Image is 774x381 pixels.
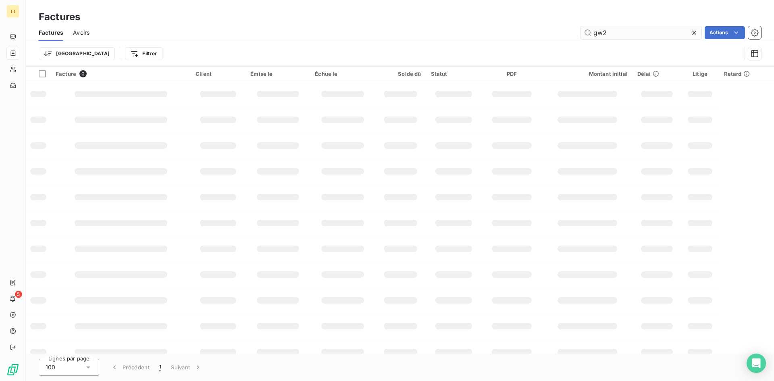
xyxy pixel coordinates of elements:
[46,363,55,371] span: 100
[6,5,19,18] div: TT
[315,71,370,77] div: Échue le
[705,26,745,39] button: Actions
[39,10,80,24] h3: Factures
[747,354,766,373] div: Open Intercom Messenger
[724,71,769,77] div: Retard
[159,363,161,371] span: 1
[15,291,22,298] span: 5
[431,71,477,77] div: Statut
[154,359,166,376] button: 1
[39,47,115,60] button: [GEOGRAPHIC_DATA]
[166,359,207,376] button: Suivant
[250,71,305,77] div: Émise le
[580,26,701,39] input: Rechercher
[106,359,154,376] button: Précédent
[196,71,241,77] div: Client
[547,71,628,77] div: Montant initial
[6,363,19,376] img: Logo LeanPay
[486,71,537,77] div: PDF
[125,47,162,60] button: Filtrer
[637,71,676,77] div: Délai
[39,29,63,37] span: Factures
[79,70,87,77] span: 0
[686,71,714,77] div: Litige
[73,29,89,37] span: Avoirs
[380,71,421,77] div: Solde dû
[56,71,76,77] span: Facture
